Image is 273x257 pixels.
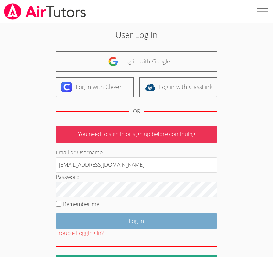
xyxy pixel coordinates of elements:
label: Remember me [63,200,99,207]
label: Email or Username [56,149,103,156]
button: Trouble Logging In? [56,229,104,238]
a: Log in with Clever [56,77,134,97]
input: Log in [56,213,217,229]
label: Password [56,173,80,181]
a: Log in with ClassLink [139,77,217,97]
img: clever-logo-6eab21bc6e7a338710f1a6ff85c0baf02591cd810cc4098c63d3a4b26e2feb20.svg [61,82,72,92]
a: Log in with Google [56,51,217,72]
img: classlink-logo-d6bb404cc1216ec64c9a2012d9dc4662098be43eaf13dc465df04b49fa7ab582.svg [145,82,155,92]
p: You need to sign in or sign up before continuing [56,126,217,143]
h2: User Log in [38,28,235,41]
img: google-logo-50288ca7cdecda66e5e0955fdab243c47b7ad437acaf1139b6f446037453330a.svg [108,56,118,67]
img: airtutors_banner-c4298cdbf04f3fff15de1276eac7730deb9818008684d7c2e4769d2f7ddbe033.png [3,3,87,20]
div: OR [133,107,140,116]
